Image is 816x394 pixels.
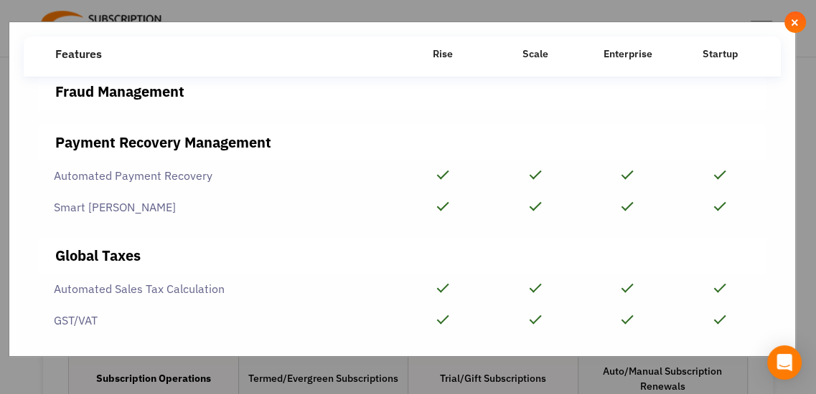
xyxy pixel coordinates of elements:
span: × [790,14,799,30]
div: Smart [PERSON_NAME] [38,191,397,223]
button: Close [784,11,806,33]
div: Automated Payment Recovery [38,160,397,191]
div: GST/VAT [38,304,397,336]
div: Open Intercom Messenger [767,345,802,380]
div: Tax Profiles - Multiple [38,336,397,367]
div: Automated Sales Tax Calculation [38,273,397,304]
div: Payment Recovery Management [55,131,749,153]
div: Global Taxes [55,244,749,266]
div: Fraud Management [55,81,749,102]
